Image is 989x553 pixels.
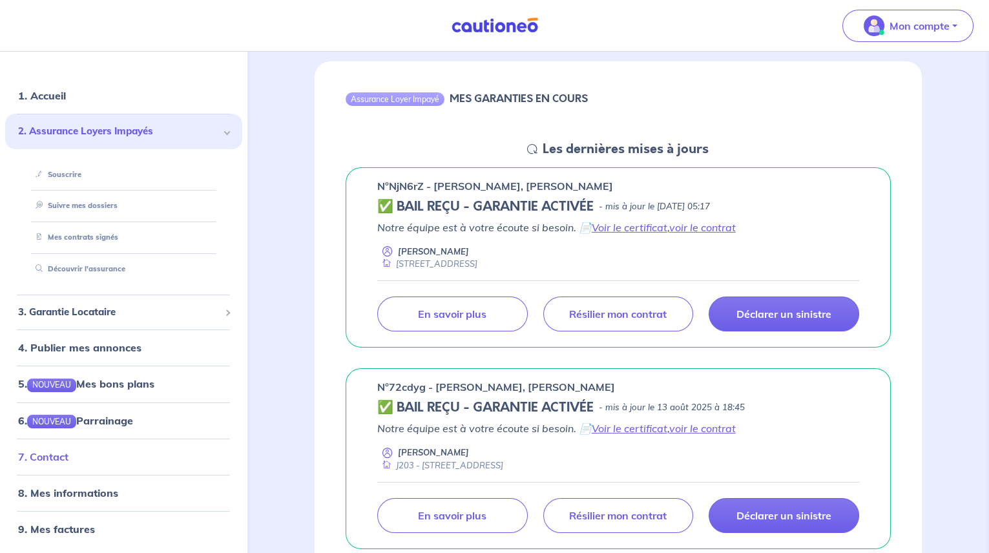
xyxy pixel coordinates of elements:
div: 7. Contact [5,443,242,469]
a: Déclarer un sinistre [709,297,859,331]
div: Mes contrats signés [21,227,227,248]
a: Voir le certificat [592,422,667,435]
div: 6.NOUVEAUParrainage [5,407,242,433]
p: n°NjN6rZ - [PERSON_NAME], [PERSON_NAME] [377,178,613,194]
div: Assurance Loyer Impayé [346,92,444,105]
a: Souscrire [30,169,81,178]
img: illu_account_valid_menu.svg [864,16,884,36]
div: 8. Mes informations [5,479,242,505]
a: voir le contrat [669,422,736,435]
a: Voir le certificat [592,221,667,234]
p: [PERSON_NAME] [398,245,469,258]
a: 7. Contact [18,450,68,463]
p: Notre équipe est à votre écoute si besoin. 📄 , [377,220,859,235]
p: En savoir plus [418,509,486,522]
p: [PERSON_NAME] [398,446,469,459]
button: illu_account_valid_menu.svgMon compte [842,10,973,42]
h5: ✅ BAIL REÇU - GARANTIE ACTIVÉE [377,199,594,214]
h6: MES GARANTIES EN COURS [450,92,588,105]
a: 1. Accueil [18,89,66,102]
a: Suivre mes dossiers [30,201,118,210]
p: Déclarer un sinistre [736,509,831,522]
p: Mon compte [890,18,950,34]
a: Mes contrats signés [30,233,118,242]
p: Résilier mon contrat [569,308,667,320]
a: voir le contrat [669,221,736,234]
p: Notre équipe est à votre écoute si besoin. 📄 , [377,421,859,436]
div: [STREET_ADDRESS] [377,258,477,270]
span: 3. Garantie Locataire [18,304,220,319]
h5: Les dernières mises à jours [543,141,709,157]
div: 9. Mes factures [5,516,242,541]
span: 2. Assurance Loyers Impayés [18,124,220,139]
a: Découvrir l'assurance [30,264,125,273]
a: Résilier mon contrat [543,498,694,533]
div: J203 - [STREET_ADDRESS] [377,459,503,472]
p: Déclarer un sinistre [736,308,831,320]
a: 9. Mes factures [18,522,95,535]
a: En savoir plus [377,498,528,533]
a: 6.NOUVEAUParrainage [18,413,133,426]
div: Souscrire [21,163,227,185]
p: En savoir plus [418,308,486,320]
div: 5.NOUVEAUMes bons plans [5,371,242,397]
div: 1. Accueil [5,83,242,109]
a: En savoir plus [377,297,528,331]
div: Suivre mes dossiers [21,195,227,216]
img: Cautioneo [446,17,543,34]
div: 2. Assurance Loyers Impayés [5,114,242,149]
div: Découvrir l'assurance [21,258,227,280]
p: - mis à jour le 13 août 2025 à 18:45 [599,401,745,414]
p: - mis à jour le [DATE] 05:17 [599,200,710,213]
a: Résilier mon contrat [543,297,694,331]
a: Déclarer un sinistre [709,498,859,533]
h5: ✅ BAIL REÇU - GARANTIE ACTIVÉE [377,400,594,415]
div: state: CONTRACT-VALIDATED, Context: NEW,CHOOSE-CERTIFICATE,COLOCATION,LESSOR-DOCUMENTS [377,400,859,415]
div: 4. Publier mes annonces [5,335,242,360]
a: 8. Mes informations [18,486,118,499]
div: state: CONTRACT-VALIDATED, Context: NEW,MAYBE-CERTIFICATE,RELATIONSHIP,LESSOR-DOCUMENTS [377,199,859,214]
div: 3. Garantie Locataire [5,299,242,324]
p: n°72cdyg - [PERSON_NAME], [PERSON_NAME] [377,379,615,395]
a: 4. Publier mes annonces [18,341,141,354]
a: 5.NOUVEAUMes bons plans [18,377,154,390]
p: Résilier mon contrat [569,509,667,522]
